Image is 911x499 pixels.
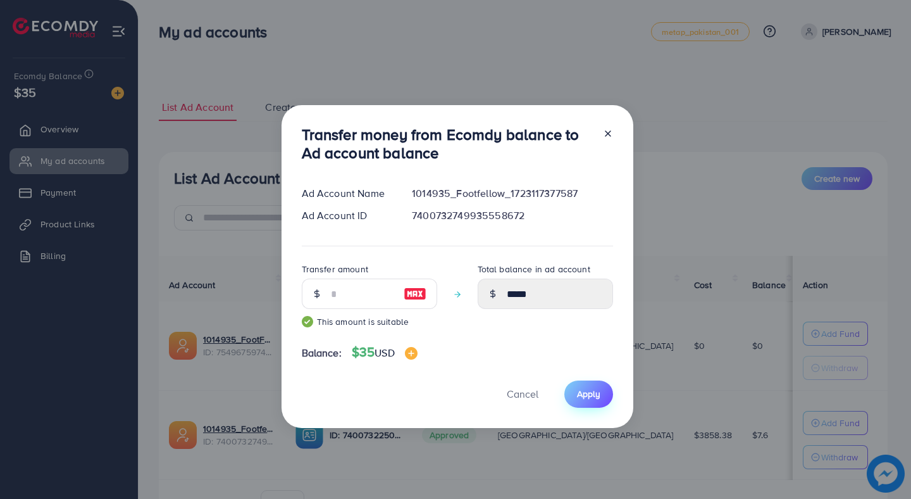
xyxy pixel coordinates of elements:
span: USD [375,346,394,360]
h3: Transfer money from Ecomdy balance to Ad account balance [302,125,593,162]
label: Transfer amount [302,263,368,275]
h4: $35 [352,344,418,360]
div: 7400732749935558672 [402,208,623,223]
button: Cancel [491,381,554,408]
img: image [405,347,418,360]
img: guide [302,316,313,327]
div: Ad Account ID [292,208,402,223]
span: Apply [577,388,600,400]
span: Cancel [507,387,538,401]
div: 1014935_Footfellow_1723117377587 [402,186,623,201]
small: This amount is suitable [302,315,437,328]
label: Total balance in ad account [478,263,590,275]
span: Balance: [302,346,342,360]
img: image [404,286,426,301]
button: Apply [564,381,613,408]
div: Ad Account Name [292,186,402,201]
